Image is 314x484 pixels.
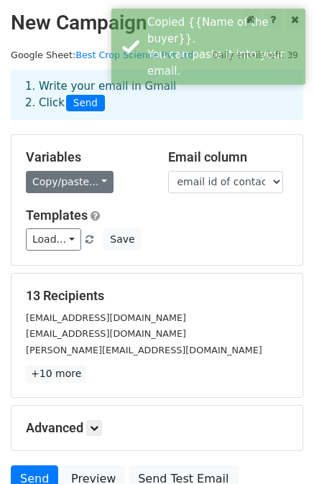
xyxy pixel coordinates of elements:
[11,50,193,60] small: Google Sheet:
[242,415,314,484] iframe: Chat Widget
[26,328,186,339] small: [EMAIL_ADDRESS][DOMAIN_NAME]
[26,365,86,383] a: +10 more
[26,171,114,193] a: Copy/paste...
[11,11,303,35] h2: New Campaign
[26,288,288,304] h5: 13 Recipients
[14,78,300,111] div: 1. Write your email in Gmail 2. Click
[26,420,288,436] h5: Advanced
[168,149,289,165] h5: Email column
[66,95,105,112] span: Send
[75,50,193,60] a: Best Crop Science Pvt Ltd
[26,312,186,323] small: [EMAIL_ADDRESS][DOMAIN_NAME]
[26,208,88,223] a: Templates
[26,345,262,355] small: [PERSON_NAME][EMAIL_ADDRESS][DOMAIN_NAME]
[26,149,147,165] h5: Variables
[26,228,81,251] a: Load...
[147,14,300,79] div: Copied {{Name of the buyer}}. You can paste it into your email.
[103,228,141,251] button: Save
